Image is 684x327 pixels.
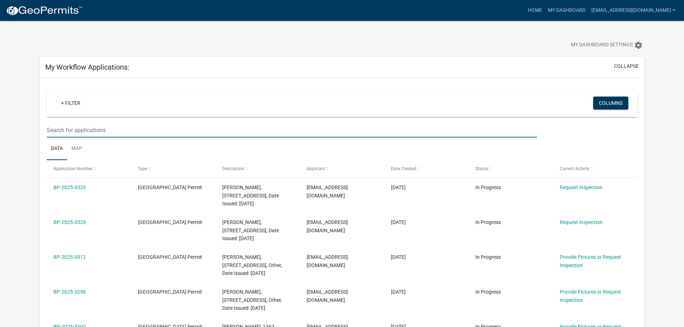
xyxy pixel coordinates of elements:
[138,219,202,225] span: Isanti County Building Permit
[53,289,86,295] a: BP-2025-3298
[560,254,621,268] a: Provide Pictures or Request Inspection
[560,184,602,190] a: Request Inspection
[53,166,93,171] span: Application Number
[475,166,488,171] span: Status
[53,184,86,190] a: BP-2025-3326
[53,219,86,225] a: BP-2025-3320
[468,160,553,177] datatable-header-cell: Status
[222,254,282,276] span: KENNETH MILLER, 28090 CRANE ST NW, Other, Date Issued: 09/24/2025
[545,4,588,17] a: My Dashboard
[384,160,469,177] datatable-header-cell: Date Created
[138,289,202,295] span: Isanti County Building Permit
[560,219,602,225] a: Request Inspection
[222,184,279,207] span: BYRON RICHARDSON, 29691 HELIUM ST NW, Furnace, Date Issued: 10/10/2025
[560,289,621,303] a: Provide Pictures or Request Inspection
[614,62,639,70] button: collapse
[53,254,86,260] a: BP-2025-3312
[525,4,545,17] a: Home
[307,219,348,233] span: ic@calldeans.com
[593,97,628,109] button: Columns
[391,289,406,295] span: 09/12/2025
[553,160,637,177] datatable-header-cell: Current Activity
[215,160,300,177] datatable-header-cell: Description
[55,97,86,109] a: + Filter
[45,63,129,71] h5: My Workflow Applications:
[391,166,416,171] span: Date Created
[222,166,244,171] span: Description
[475,254,501,260] span: In Progress
[138,254,202,260] span: Isanti County Building Permit
[565,38,648,52] button: My Dashboard Settingssettings
[47,137,67,160] a: Data
[307,184,348,198] span: ic@calldeans.com
[307,254,348,268] span: ic@calldeans.com
[222,289,282,311] span: BRUCE I WUORNOS, 32051 VIRGO ST NE, Other, Date Issued: 09/19/2025
[222,219,279,242] span: STEPHEN ROBINSON, 2859 LONG LAKE DR NW, Furnace, Date Issued: 10/06/2025
[560,166,590,171] span: Current Activity
[391,219,406,225] span: 10/01/2025
[571,41,633,50] span: My Dashboard Settings
[138,166,147,171] span: Type
[391,184,406,190] span: 10/09/2025
[307,289,348,303] span: ic@calldeans.com
[307,166,325,171] span: Applicant
[475,219,501,225] span: In Progress
[391,254,406,260] span: 09/24/2025
[47,123,537,137] input: Search for applications
[300,160,384,177] datatable-header-cell: Applicant
[588,4,678,17] a: [EMAIL_ADDRESS][DOMAIN_NAME]
[634,41,643,50] i: settings
[475,184,501,190] span: In Progress
[67,137,87,160] a: Map
[475,289,501,295] span: In Progress
[131,160,215,177] datatable-header-cell: Type
[47,160,131,177] datatable-header-cell: Application Number
[138,184,202,190] span: Isanti County Building Permit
